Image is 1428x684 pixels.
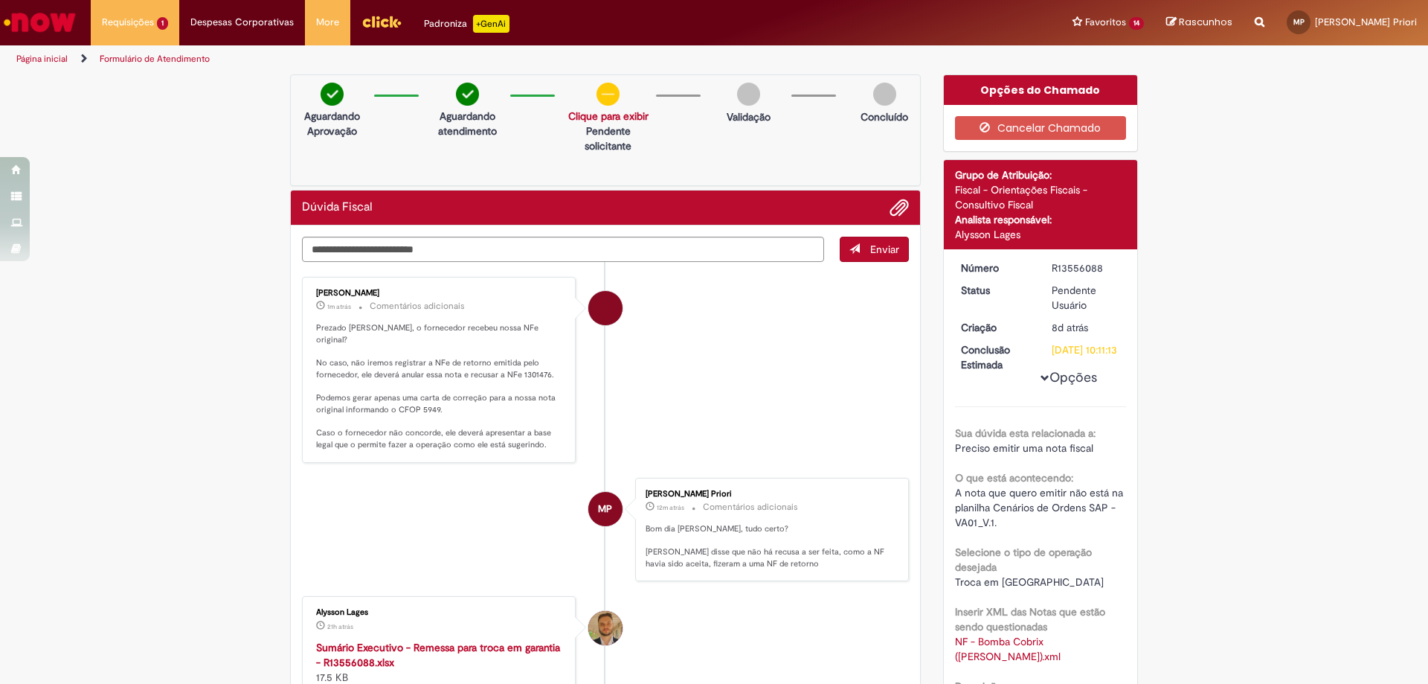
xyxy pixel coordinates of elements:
[955,182,1127,212] div: Fiscal - Orientações Fiscais - Consultivo Fiscal
[646,523,893,570] p: Bom dia [PERSON_NAME], tudo certo? [PERSON_NAME] disse que não há recusa a ser feita, como a NF h...
[870,243,899,256] span: Enviar
[1179,15,1232,29] span: Rascunhos
[873,83,896,106] img: img-circle-grey.png
[473,15,509,33] p: +GenAi
[1052,342,1121,357] div: [DATE] 10:11:13
[316,322,564,451] p: Prezado [PERSON_NAME], o fornecedor recebeu nossa NFe original? No caso, não iremos registrar a N...
[1052,321,1088,334] span: 8d atrás
[316,608,564,617] div: Alysson Lages
[861,109,908,124] p: Concluído
[1052,261,1121,275] div: R13556088
[102,15,154,30] span: Requisições
[568,109,649,123] a: Clique para exibir
[361,10,402,33] img: click_logo_yellow_360x200.png
[955,635,1061,663] a: Download de NF - Bomba Cobrix (Anton Paar).xml
[646,490,893,499] div: [PERSON_NAME] Priori
[598,491,612,527] span: MP
[588,492,623,526] div: Matheus Silva Priori
[297,109,367,138] p: Aguardando Aprovação
[950,342,1041,372] dt: Conclusão Estimada
[737,83,760,106] img: img-circle-grey.png
[727,109,771,124] p: Validação
[840,237,909,262] button: Enviar
[327,302,351,311] span: 1m atrás
[1052,320,1121,335] div: 22/09/2025 15:59:43
[432,109,502,138] p: Aguardando atendimento
[16,53,68,65] a: Página inicial
[456,83,479,106] img: check-circle-green.png
[890,198,909,217] button: Adicionar anexos
[955,212,1127,227] div: Analista responsável:
[955,227,1127,242] div: Alysson Lages
[657,503,684,512] time: 30/09/2025 08:18:50
[588,291,623,325] div: undefined Online
[316,15,339,30] span: More
[157,17,168,30] span: 1
[1052,321,1088,334] time: 22/09/2025 15:59:43
[955,167,1127,182] div: Grupo de Atribuição:
[657,503,684,512] span: 12m atrás
[955,575,1104,589] span: Troca em [GEOGRAPHIC_DATA]
[596,83,620,106] img: circle-minus.png
[190,15,294,30] span: Despesas Corporativas
[1166,16,1232,30] a: Rascunhos
[955,546,1092,574] b: Selecione o tipo de operação desejada
[424,15,509,33] div: Padroniza
[950,283,1041,298] dt: Status
[1315,16,1417,28] span: [PERSON_NAME] Priori
[955,471,1073,485] b: O que está acontecendo:
[1129,17,1144,30] span: 14
[955,605,1105,633] b: Inserir XML das Notas que estão sendo questionadas
[1052,283,1121,313] div: Pendente Usuário
[1085,15,1126,30] span: Favoritos
[944,75,1138,105] div: Opções do Chamado
[703,501,798,514] small: Comentários adicionais
[955,441,1093,455] span: Preciso emitir uma nota fiscal
[588,611,623,645] div: Alysson Lages
[302,237,824,262] textarea: Digite sua mensagem aqui...
[321,83,344,106] img: check-circle-green.png
[950,320,1041,335] dt: Criação
[1293,17,1305,27] span: MP
[100,53,210,65] a: Formulário de Atendimento
[316,289,564,298] div: [PERSON_NAME]
[327,622,353,631] span: 21h atrás
[11,45,941,73] ul: Trilhas de página
[955,426,1096,440] b: Sua dúvida esta relacionada a:
[327,302,351,311] time: 30/09/2025 08:28:58
[955,116,1127,140] button: Cancelar Chamado
[327,622,353,631] time: 29/09/2025 11:37:28
[1,7,78,37] img: ServiceNow
[316,641,560,669] a: Sumário Executivo - Remessa para troca em garantia - R13556088.xlsx
[302,201,373,214] h2: Dúvida Fiscal Histórico de tíquete
[955,486,1126,529] span: A nota que quero emitir não está na planilha Cenários de Ordens SAP - VA01_V.1.
[370,300,465,313] small: Comentários adicionais
[950,261,1041,275] dt: Número
[568,124,649,153] p: Pendente solicitante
